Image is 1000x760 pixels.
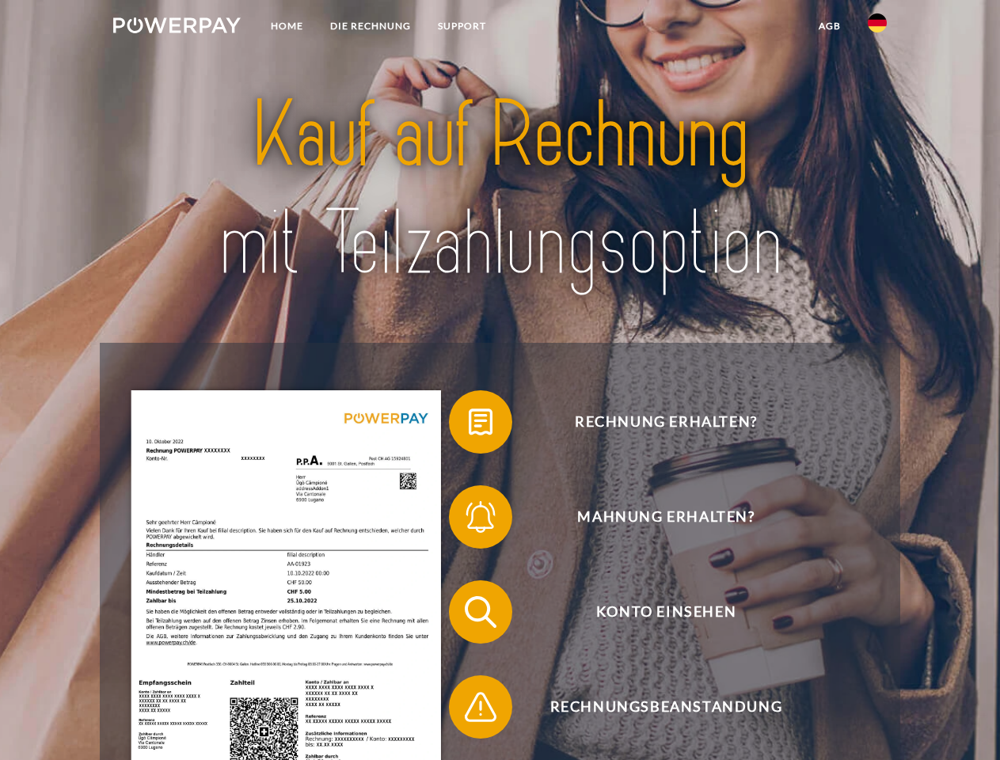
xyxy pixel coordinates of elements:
span: Mahnung erhalten? [472,485,860,549]
button: Mahnung erhalten? [449,485,861,549]
img: qb_bell.svg [461,497,500,537]
img: logo-powerpay-white.svg [113,17,241,33]
a: DIE RECHNUNG [317,12,424,40]
img: qb_bill.svg [461,402,500,442]
a: Home [257,12,317,40]
span: Rechnung erhalten? [472,390,860,454]
img: qb_warning.svg [461,687,500,727]
img: title-powerpay_de.svg [151,76,849,303]
span: Konto einsehen [472,580,860,644]
a: agb [805,12,854,40]
a: SUPPORT [424,12,500,40]
button: Konto einsehen [449,580,861,644]
img: de [868,13,887,32]
span: Rechnungsbeanstandung [472,675,860,739]
img: qb_search.svg [461,592,500,632]
button: Rechnungsbeanstandung [449,675,861,739]
button: Rechnung erhalten? [449,390,861,454]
